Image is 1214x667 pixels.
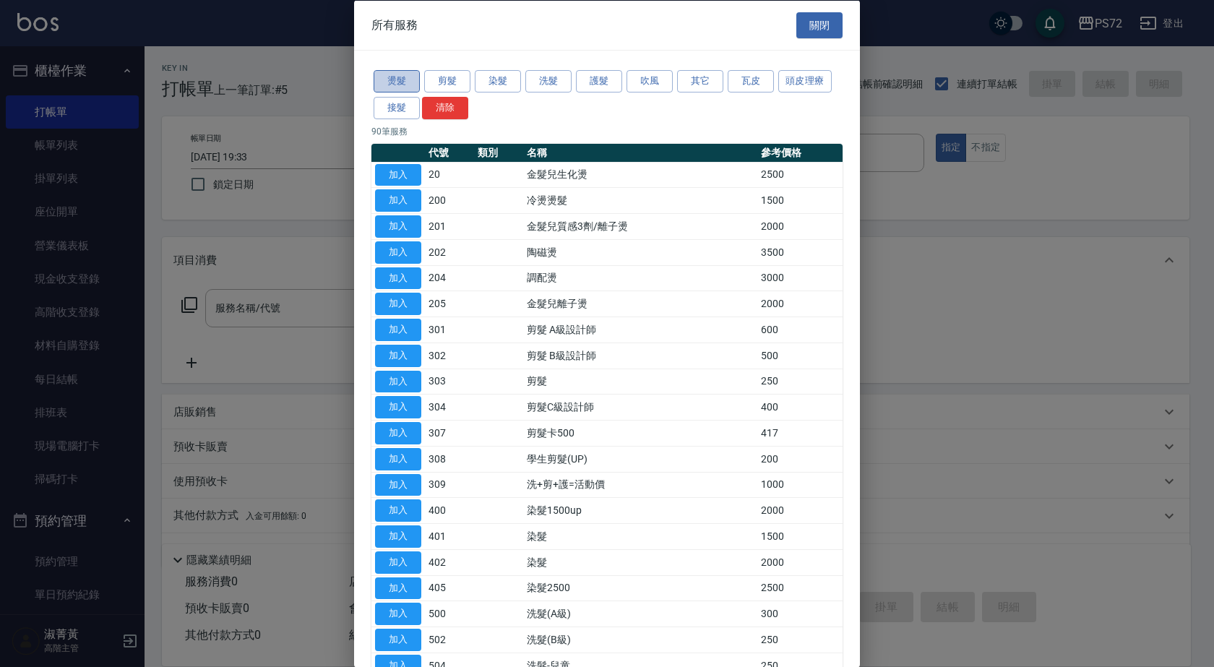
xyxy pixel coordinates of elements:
[425,162,474,188] td: 20
[523,575,757,601] td: 染髮2500
[375,551,421,573] button: 加入
[523,187,757,213] td: 冷燙燙髮
[375,215,421,238] button: 加入
[757,143,843,162] th: 參考價格
[523,523,757,549] td: 染髮
[757,162,843,188] td: 2500
[425,317,474,343] td: 301
[525,70,572,92] button: 洗髮
[425,213,474,239] td: 201
[425,343,474,369] td: 302
[425,627,474,653] td: 502
[677,70,723,92] button: 其它
[523,446,757,472] td: 學生剪髮(UP)
[757,187,843,213] td: 1500
[757,523,843,549] td: 1500
[374,70,420,92] button: 燙髮
[375,422,421,444] button: 加入
[523,472,757,498] td: 洗+剪+護=活動價
[475,70,521,92] button: 染髮
[523,601,757,627] td: 洗髮(A級)
[425,601,474,627] td: 500
[425,394,474,420] td: 304
[375,163,421,186] button: 加入
[523,549,757,575] td: 染髮
[757,446,843,472] td: 200
[523,213,757,239] td: 金髮兒質感3劑/離子燙
[757,317,843,343] td: 600
[523,239,757,265] td: 陶磁燙
[425,187,474,213] td: 200
[375,370,421,392] button: 加入
[757,497,843,523] td: 2000
[375,603,421,625] button: 加入
[425,420,474,446] td: 307
[757,601,843,627] td: 300
[425,265,474,291] td: 204
[422,96,468,119] button: 清除
[425,369,474,395] td: 303
[523,143,757,162] th: 名稱
[728,70,774,92] button: 瓦皮
[523,291,757,317] td: 金髮兒離子燙
[425,575,474,601] td: 405
[425,523,474,549] td: 401
[757,213,843,239] td: 2000
[375,319,421,341] button: 加入
[374,96,420,119] button: 接髮
[576,70,622,92] button: 護髮
[425,239,474,265] td: 202
[757,394,843,420] td: 400
[375,499,421,522] button: 加入
[375,447,421,470] button: 加入
[757,291,843,317] td: 2000
[425,472,474,498] td: 309
[757,369,843,395] td: 250
[375,629,421,651] button: 加入
[757,575,843,601] td: 2500
[371,124,843,137] p: 90 筆服務
[375,396,421,418] button: 加入
[523,162,757,188] td: 金髮兒生化燙
[523,497,757,523] td: 染髮1500up
[375,189,421,212] button: 加入
[523,420,757,446] td: 剪髮卡500
[425,497,474,523] td: 400
[523,369,757,395] td: 剪髮
[375,267,421,289] button: 加入
[523,343,757,369] td: 剪髮 B級設計師
[757,343,843,369] td: 500
[523,627,757,653] td: 洗髮(B級)
[757,549,843,575] td: 2000
[757,472,843,498] td: 1000
[425,446,474,472] td: 308
[474,143,523,162] th: 類別
[425,291,474,317] td: 205
[371,17,418,32] span: 所有服務
[778,70,832,92] button: 頭皮理療
[375,344,421,366] button: 加入
[757,239,843,265] td: 3500
[375,473,421,496] button: 加入
[375,577,421,599] button: 加入
[796,12,843,38] button: 關閉
[627,70,673,92] button: 吹風
[424,70,470,92] button: 剪髮
[757,265,843,291] td: 3000
[523,394,757,420] td: 剪髮C級設計師
[523,265,757,291] td: 調配燙
[375,241,421,263] button: 加入
[523,317,757,343] td: 剪髮 A級設計師
[375,525,421,548] button: 加入
[425,549,474,575] td: 402
[757,420,843,446] td: 417
[375,293,421,315] button: 加入
[425,143,474,162] th: 代號
[757,627,843,653] td: 250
